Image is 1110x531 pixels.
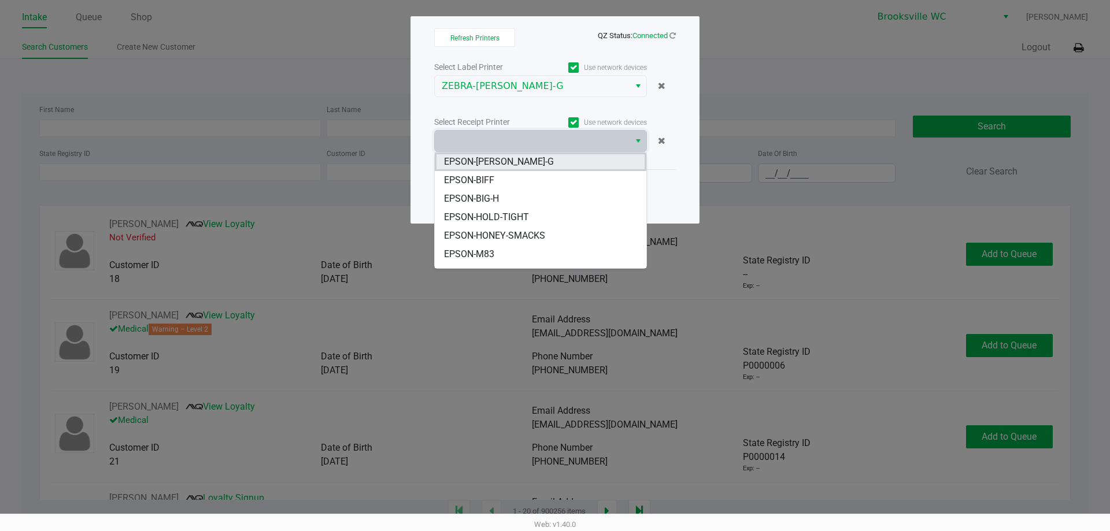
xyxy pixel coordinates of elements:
span: EPSON-BIFF [444,173,494,187]
span: EPSON-PEABODY [444,266,517,280]
button: Refresh Printers [434,28,515,47]
span: EPSON-M83 [444,247,494,261]
span: EPSON-HOLD-TIGHT [444,210,529,224]
span: EPSON-BIG-H [444,192,499,206]
div: Select Receipt Printer [434,116,541,128]
span: QZ Status: [598,31,676,40]
label: Use network devices [541,117,647,128]
span: EPSON-[PERSON_NAME]-G [444,155,554,169]
span: Connected [632,31,668,40]
span: EPSON-HONEY-SMACKS [444,229,545,243]
button: Select [630,76,646,96]
div: Select Label Printer [434,61,541,73]
span: Refresh Printers [450,34,499,42]
label: Use network devices [541,62,647,73]
span: ZEBRA-[PERSON_NAME]-G [442,79,623,93]
span: Web: v1.40.0 [534,520,576,529]
button: Select [630,131,646,151]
